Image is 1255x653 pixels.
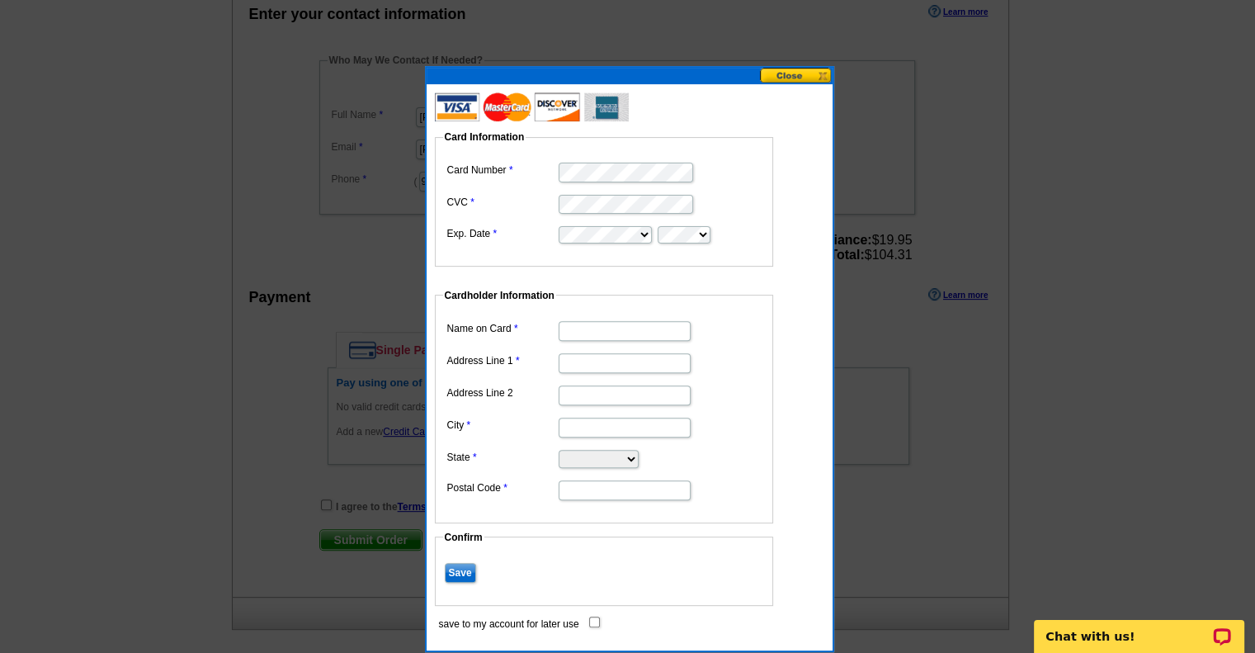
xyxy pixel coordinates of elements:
label: save to my account for later use [439,617,579,632]
iframe: LiveChat chat widget [1023,601,1255,653]
input: Save [445,563,476,583]
label: Card Number [447,163,557,177]
label: CVC [447,195,557,210]
img: acceptedCards.gif [435,92,629,121]
legend: Card Information [443,130,526,144]
label: Name on Card [447,321,557,336]
label: Postal Code [447,480,557,495]
label: Address Line 2 [447,386,557,400]
label: City [447,418,557,433]
label: State [447,450,557,465]
label: Exp. Date [447,226,557,241]
legend: Confirm [443,530,484,545]
legend: Cardholder Information [443,288,556,303]
label: Address Line 1 [447,353,557,368]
